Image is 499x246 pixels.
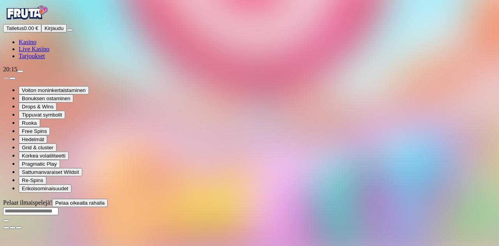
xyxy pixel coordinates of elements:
[22,145,53,150] span: Grid & cluster
[3,66,17,73] span: 20:15
[19,135,47,143] button: Hedelmät
[22,186,68,191] span: Erikoisominaisuudet
[22,161,57,167] span: Pragmatic Play
[19,103,57,111] button: Drops & Wins
[3,3,50,23] img: Fruta
[55,200,105,206] span: Pelaa oikealla rahalla
[22,169,79,175] span: Sattumanvaraiset Wildsit
[22,153,65,159] span: Korkea volatiliteetti
[3,207,58,215] input: Search
[3,17,50,24] a: Fruta
[19,94,73,103] button: Bonuksen ostaminen
[22,104,53,110] span: Drops & Wins
[19,119,40,127] button: Ruoka
[3,219,9,222] button: play icon
[19,39,36,45] a: diamond iconKasino
[19,53,45,59] a: gift-inverted iconTarjoukset
[19,46,50,52] a: poker-chip iconLive Kasino
[19,86,89,94] button: Voiton moninkertaistaminen
[9,77,16,80] button: next slide
[22,112,62,118] span: Tippuvat symbolit
[9,227,16,229] button: chevron-down icon
[3,199,496,207] div: Pelaat ilmaispelejä!
[19,127,50,135] button: Free Spins
[67,29,73,31] button: menu
[22,120,37,126] span: Ruoka
[6,25,24,31] span: Talletus
[44,25,64,31] span: Kirjaudu
[19,111,65,119] button: Tippuvat symbolit
[22,96,70,101] span: Bonuksen ostaminen
[19,46,50,52] span: Live Kasino
[41,24,67,32] button: Kirjaudu
[16,227,22,229] button: fullscreen icon
[22,136,44,142] span: Hedelmät
[19,176,46,184] button: Re-Spins
[3,77,9,80] button: prev slide
[52,199,108,207] button: Pelaa oikealla rahalla
[19,53,45,59] span: Tarjoukset
[19,184,71,193] button: Erikoisominaisuudet
[22,177,43,183] span: Re-Spins
[19,168,82,176] button: Sattumanvaraiset Wildsit
[17,70,23,73] button: live-chat
[22,128,47,134] span: Free Spins
[19,160,60,168] button: Pragmatic Play
[19,143,57,152] button: Grid & cluster
[19,152,69,160] button: Korkea volatiliteetti
[3,227,9,229] button: close icon
[24,25,38,31] span: 0.00 €
[22,87,86,93] span: Voiton moninkertaistaminen
[19,39,36,45] span: Kasino
[3,3,496,60] nav: Primary
[3,24,41,32] button: Talletusplus icon0.00 €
